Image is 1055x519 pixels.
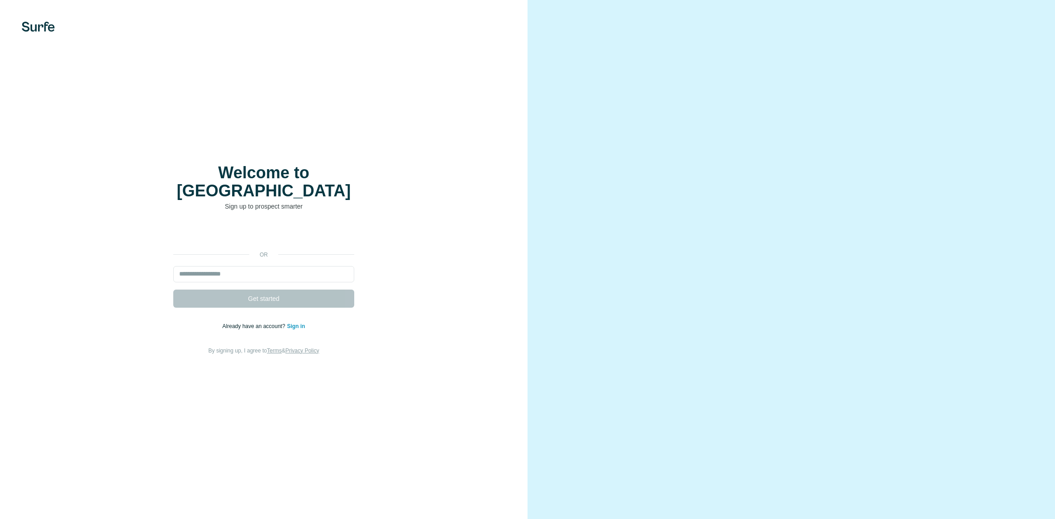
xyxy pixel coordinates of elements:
[209,348,319,354] span: By signing up, I agree to &
[267,348,282,354] a: Terms
[223,323,287,329] span: Already have an account?
[169,224,359,244] iframe: Schaltfläche „Über Google anmelden“
[22,22,55,32] img: Surfe's logo
[173,164,354,200] h1: Welcome to [GEOGRAPHIC_DATA]
[173,202,354,211] p: Sign up to prospect smarter
[249,251,278,259] p: or
[287,323,305,329] a: Sign in
[285,348,319,354] a: Privacy Policy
